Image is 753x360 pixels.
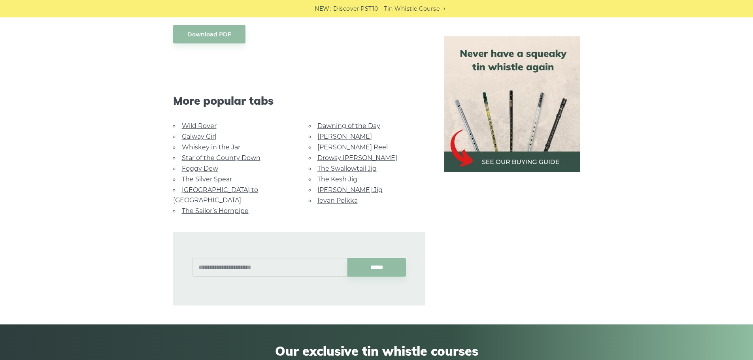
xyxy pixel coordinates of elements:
a: The Swallowtail Jig [317,165,377,172]
span: Discover [333,4,359,13]
span: NEW: [315,4,331,13]
a: Whiskey in the Jar [182,143,240,151]
span: More popular tabs [173,94,425,107]
img: tin whistle buying guide [444,36,580,172]
a: [PERSON_NAME] Reel [317,143,388,151]
a: The Sailor’s Hornpipe [182,207,249,215]
a: Foggy Dew [182,165,218,172]
a: Dawning of the Day [317,122,380,130]
a: Star of the County Down [182,154,260,162]
a: Drowsy [PERSON_NAME] [317,154,397,162]
a: [GEOGRAPHIC_DATA] to [GEOGRAPHIC_DATA] [173,186,258,204]
a: [PERSON_NAME] [317,133,372,140]
span: Our exclusive tin whistle courses [154,343,600,358]
a: [PERSON_NAME] Jig [317,186,383,194]
a: Galway Girl [182,133,216,140]
a: Download PDF [173,25,245,43]
a: The Silver Spear [182,175,232,183]
a: The Kesh Jig [317,175,357,183]
a: PST10 - Tin Whistle Course [360,4,440,13]
a: Ievan Polkka [317,197,358,204]
a: Wild Rover [182,122,217,130]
